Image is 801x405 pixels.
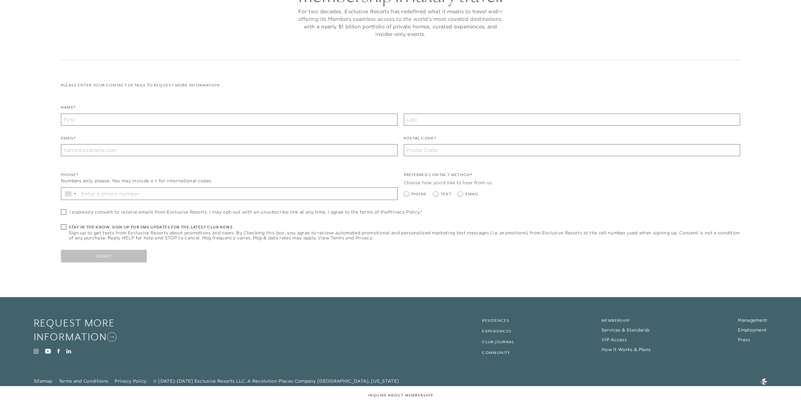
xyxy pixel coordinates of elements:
a: Management [738,317,767,323]
a: Privacy Policy [115,378,146,384]
legend: Preferred Contact Method* [404,172,473,181]
label: Email* [61,135,76,144]
input: name@example.com [61,144,398,156]
input: Enter a phone number [79,188,397,200]
a: Press [738,337,750,343]
label: Postal Code* [404,135,436,144]
span: Text [441,191,452,197]
div: Country Code Selector [61,188,79,200]
a: Residences [482,318,509,323]
a: Club Journal [482,340,514,344]
input: Postal Code [404,144,740,156]
a: Request More Information [34,316,142,344]
p: Please enter your contact details to request more information: [61,82,740,88]
a: Services & Standards [601,327,650,333]
span: I expressly consent to receive emails from Exclusive Resorts. I may opt-out with an unsubscribe l... [69,209,423,214]
a: Privacy Policy [388,209,420,215]
a: Employment [738,327,767,333]
span: © [DATE]-[DATE] Exclusive Resorts LLC. A Revolution Places Company [GEOGRAPHIC_DATA], [US_STATE] [153,378,399,384]
a: Community [482,350,511,355]
a: Terms and Conditions [59,378,108,384]
div: Numbers only, please. You may include a + for international codes. [61,178,398,184]
input: First [61,114,398,126]
div: Choose how you'd like to hear from us: [404,179,740,186]
p: For two decades, Exclusive Resorts has redefined what it means to travel well—offering its Member... [296,8,505,38]
button: Open navigation [759,8,767,12]
input: Last [404,114,740,126]
h6: Stay in the know. Sign up for sms updates for the latest club news [69,224,740,230]
span: ▼ [73,192,77,196]
a: VIP Access [601,337,627,343]
span: Phone [411,191,427,197]
div: Phone* [61,172,398,178]
button: Submit [61,250,147,262]
a: Membership [601,318,630,323]
span: Email [465,191,479,197]
label: Name* [61,104,76,114]
a: Sitemap [34,378,52,384]
a: Experiences [482,329,511,333]
a: How It Works & Plans [601,347,651,352]
span: Sign up to get texts from Exclusive Resorts about promotions and news. By Checking this box, you ... [69,230,740,240]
